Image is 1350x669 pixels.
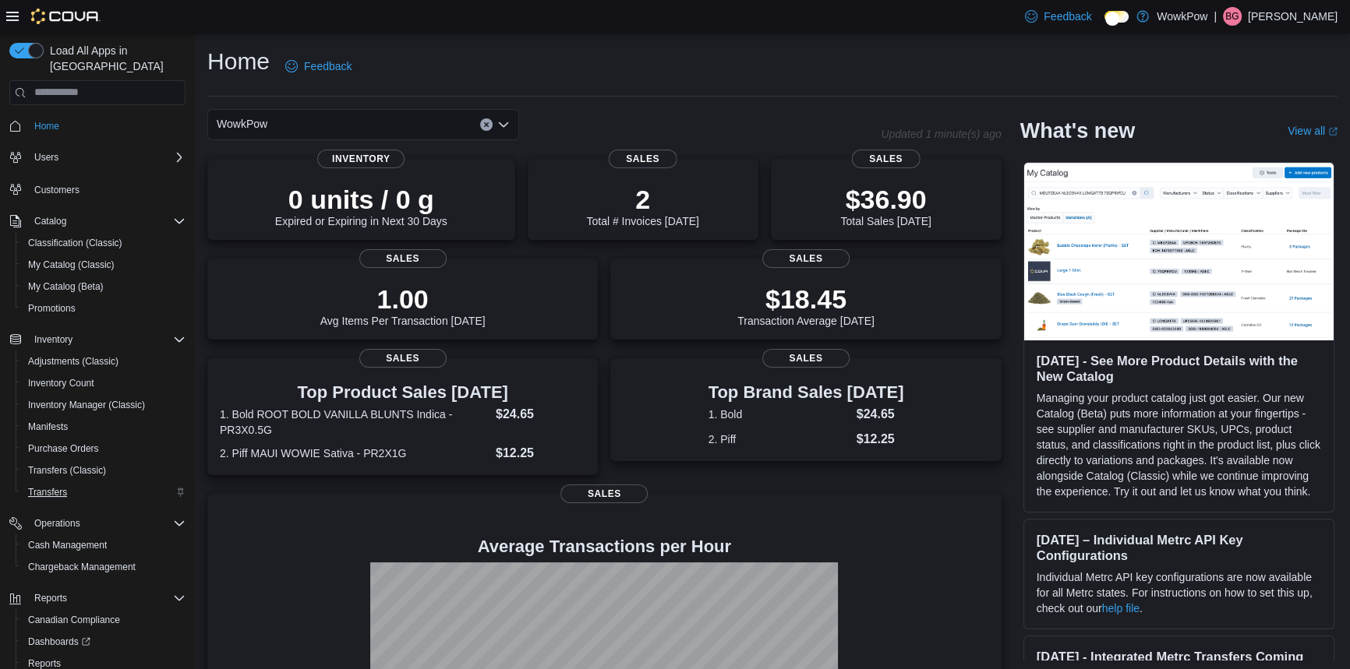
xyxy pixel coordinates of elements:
[1214,7,1217,26] p: |
[22,483,186,502] span: Transfers
[34,592,67,604] span: Reports
[22,461,186,480] span: Transfers (Classic)
[22,536,113,555] a: Cash Management
[28,514,186,533] span: Operations
[851,150,921,168] span: Sales
[1157,7,1207,26] p: WowkPow
[1037,353,1321,384] h3: [DATE] - See More Product Details with the New Catalog
[28,212,72,231] button: Catalog
[3,146,192,168] button: Users
[22,277,186,296] span: My Catalog (Beta)
[16,276,192,298] button: My Catalog (Beta)
[1248,7,1338,26] p: [PERSON_NAME]
[16,298,192,319] button: Promotions
[3,114,192,137] button: Home
[34,333,72,346] span: Inventory
[220,537,989,556] h4: Average Transactions per Hour
[28,589,186,607] span: Reports
[28,442,99,455] span: Purchase Orders
[28,539,107,551] span: Cash Management
[28,117,65,136] a: Home
[28,237,122,249] span: Classification (Classic)
[22,558,186,576] span: Chargeback Management
[34,151,58,164] span: Users
[1044,9,1091,24] span: Feedback
[22,439,186,458] span: Purchase Orders
[1328,127,1338,136] svg: External link
[220,407,489,438] dt: 1. Bold ROOT BOLD VANILLA BLUNTS Indica - PR3X0.5G
[28,421,68,433] span: Manifests
[34,517,80,530] span: Operations
[496,444,585,463] dd: $12.25
[34,120,59,132] span: Home
[1223,7,1242,26] div: Bruce Gorman
[22,632,186,651] span: Dashboards
[3,587,192,609] button: Reports
[28,514,87,533] button: Operations
[22,299,82,318] a: Promotions
[709,407,850,422] dt: 1. Bold
[22,352,125,371] a: Adjustments (Classic)
[28,302,76,315] span: Promotions
[857,430,904,449] dd: $12.25
[1020,118,1135,143] h2: What's new
[28,280,104,293] span: My Catalog (Beta)
[220,445,489,461] dt: 2. Piff MAUI WOWIE Sativa - PR2X1G
[762,249,850,268] span: Sales
[1037,390,1321,499] p: Managing your product catalog just got easier. Our new Catalog (Beta) puts more information at yo...
[44,43,186,74] span: Load All Apps in [GEOGRAPHIC_DATA]
[3,512,192,534] button: Operations
[1102,602,1140,614] a: help file
[28,561,136,573] span: Chargeback Management
[34,184,80,196] span: Customers
[496,405,585,424] dd: $24.65
[31,9,101,24] img: Cova
[16,394,192,416] button: Inventory Manager (Classic)
[28,377,94,389] span: Inventory Count
[275,184,447,227] div: Expired or Expiring in Next 30 Days
[359,249,447,268] span: Sales
[28,259,115,271] span: My Catalog (Classic)
[16,372,192,394] button: Inventory Count
[279,51,358,82] a: Feedback
[16,556,192,578] button: Chargeback Management
[737,283,875,327] div: Transaction Average [DATE]
[16,534,192,556] button: Cash Management
[560,484,648,503] span: Sales
[480,118,493,131] button: Clear input
[16,609,192,631] button: Canadian Compliance
[16,416,192,438] button: Manifests
[34,215,66,227] span: Catalog
[320,283,486,315] p: 1.00
[1037,532,1321,563] h3: [DATE] – Individual Metrc API Key Configurations
[359,349,447,368] span: Sales
[16,459,192,481] button: Transfers (Classic)
[1225,7,1239,26] span: BG
[22,234,186,252] span: Classification (Classic)
[840,184,931,227] div: Total Sales [DATE]
[22,483,73,502] a: Transfers
[28,614,120,626] span: Canadian Compliance
[28,181,86,199] a: Customers
[586,184,698,227] div: Total # Invoices [DATE]
[709,383,904,402] h3: Top Brand Sales [DATE]
[586,184,698,215] p: 2
[22,255,121,274] a: My Catalog (Classic)
[22,277,110,296] a: My Catalog (Beta)
[28,330,186,349] span: Inventory
[317,150,405,168] span: Inventory
[28,148,186,167] span: Users
[22,536,186,555] span: Cash Management
[3,329,192,350] button: Inventory
[28,399,145,411] span: Inventory Manager (Classic)
[217,114,267,133] span: WowkPow
[881,128,1001,140] p: Updated 1 minute(s) ago
[275,184,447,215] p: 0 units / 0 g
[3,210,192,232] button: Catalog
[28,179,186,199] span: Customers
[22,417,74,436] a: Manifests
[3,178,192,200] button: Customers
[709,431,850,447] dt: 2. Piff
[22,396,151,414] a: Inventory Manager (Classic)
[28,148,65,167] button: Users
